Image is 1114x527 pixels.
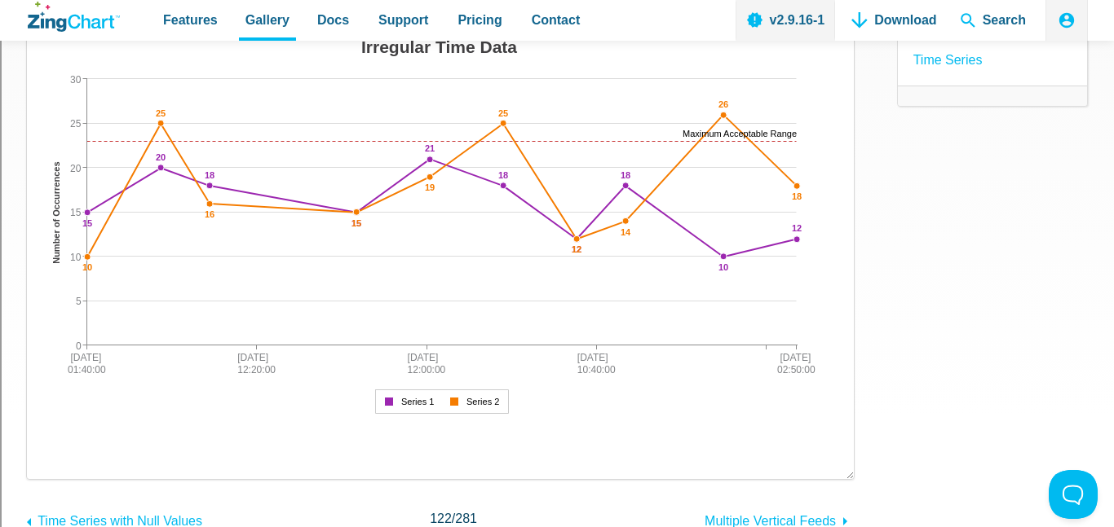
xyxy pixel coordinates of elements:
span: Gallery [245,9,290,31]
div: Sign out [7,112,1107,126]
span: Pricing [458,9,502,31]
div: Move To ... [7,68,1107,82]
div: Options [7,97,1107,112]
div: Delete [7,82,1107,97]
a: ZingChart Logo. Click to return to the homepage [28,2,120,32]
iframe: Toggle Customer Support [1049,470,1098,519]
div: Home [7,7,341,21]
span: Docs [317,9,349,31]
input: Search outlines [7,21,151,38]
div: Sort New > Old [7,53,1107,68]
span: Features [163,9,218,31]
span: Support [378,9,428,31]
div: Sort A > Z [7,38,1107,53]
span: Contact [532,9,581,31]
